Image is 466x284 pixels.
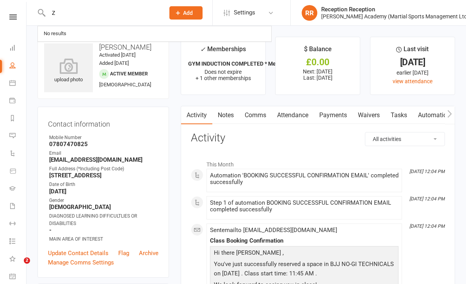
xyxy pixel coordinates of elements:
[99,82,151,88] span: [DEMOGRAPHIC_DATA]
[181,106,212,124] a: Activity
[377,68,448,77] div: earlier [DATE]
[49,204,158,211] strong: [DEMOGRAPHIC_DATA]
[409,169,445,174] i: [DATE] 12:04 PM
[49,213,158,227] div: DIAGNOSED LEARNING DIFFICULTLIES OR DISABILITIES
[48,248,108,258] a: Update Contact Details
[41,28,69,39] div: No results
[48,258,114,267] a: Manage Comms Settings
[212,106,239,124] a: Notes
[49,150,158,157] div: Email
[24,257,30,264] span: 2
[385,106,413,124] a: Tasks
[9,40,27,57] a: Dashboard
[49,134,158,141] div: Mobile Number
[191,156,445,169] li: This Month
[118,248,129,258] a: Flag
[9,93,27,110] a: Payments
[200,46,205,53] i: ✓
[9,75,27,93] a: Calendar
[48,117,158,128] h3: Contact information
[283,68,353,81] p: Next: [DATE] Last: [DATE]
[352,106,385,124] a: Waivers
[169,6,203,20] button: Add
[196,75,251,81] span: + 1 other memberships
[413,106,459,124] a: Automations
[139,248,158,258] a: Archive
[234,4,255,21] span: Settings
[49,181,158,188] div: Date of Birth
[200,44,246,59] div: Memberships
[110,71,148,77] span: Active member
[393,78,432,84] a: view attendance
[191,132,445,144] h3: Activity
[9,163,27,180] a: Product Sales
[49,227,158,234] strong: -
[409,223,445,229] i: [DATE] 12:04 PM
[205,69,242,75] span: Does not expire
[49,141,158,148] strong: 07807470825
[183,10,193,16] span: Add
[314,106,352,124] a: Payments
[49,197,158,204] div: Gender
[46,7,159,18] input: Search...
[272,106,314,124] a: Attendance
[99,52,135,58] time: Activated [DATE]
[49,188,158,195] strong: [DATE]
[188,61,319,67] strong: GYM INDUCTION COMPLETED * Members who can ...
[9,251,27,268] a: What's New
[9,110,27,128] a: Reports
[212,248,397,259] p: Hi there [PERSON_NAME] ,
[99,60,129,66] time: Added [DATE]
[49,165,158,173] div: Full Address (*Including Post Code)
[8,257,27,276] iframe: Intercom live chat
[210,172,398,186] div: Automation 'BOOKING SUCCESSFUL CONFIRMATION EMAIL' completed successfully
[210,200,398,213] div: Step 1 of automation BOOKING SUCCESSFUL CONFIRMATION EMAIL completed successfully
[409,196,445,202] i: [DATE] 12:04 PM
[49,236,158,243] div: MAIN AREA OF INTEREST
[44,43,162,51] h3: [PERSON_NAME]
[9,57,27,75] a: People
[396,44,429,58] div: Last visit
[377,58,448,66] div: [DATE]
[304,44,332,58] div: $ Balance
[210,238,398,244] div: Class Booking Confirmation
[239,106,272,124] a: Comms
[212,259,397,280] p: You've just successfully reserved a space in BJJ NO-GI TECHNICALS on [DATE] . Class start time: 1...
[44,58,93,84] div: upload photo
[283,58,353,66] div: £0.00
[49,172,158,179] strong: [STREET_ADDRESS]
[210,227,337,234] span: Sent email to [EMAIL_ADDRESS][DOMAIN_NAME]
[302,5,317,21] div: RR
[49,156,158,163] strong: [EMAIL_ADDRESS][DOMAIN_NAME]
